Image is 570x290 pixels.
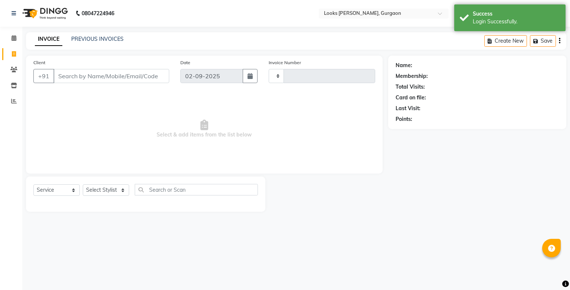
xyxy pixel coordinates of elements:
div: Login Successfully. [473,18,560,26]
div: Card on file: [396,94,426,102]
button: +91 [33,69,54,83]
button: Save [530,35,556,47]
span: Select & add items from the list below [33,92,375,166]
input: Search or Scan [135,184,258,195]
a: PREVIOUS INVOICES [71,36,124,42]
label: Client [33,59,45,66]
div: Name: [396,62,412,69]
button: Create New [484,35,527,47]
div: Success [473,10,560,18]
b: 08047224946 [82,3,114,24]
a: INVOICE [35,33,62,46]
img: logo [19,3,70,24]
div: Membership: [396,72,428,80]
div: Last Visit: [396,105,420,112]
label: Date [180,59,190,66]
div: Total Visits: [396,83,425,91]
input: Search by Name/Mobile/Email/Code [53,69,169,83]
label: Invoice Number [269,59,301,66]
div: Points: [396,115,412,123]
